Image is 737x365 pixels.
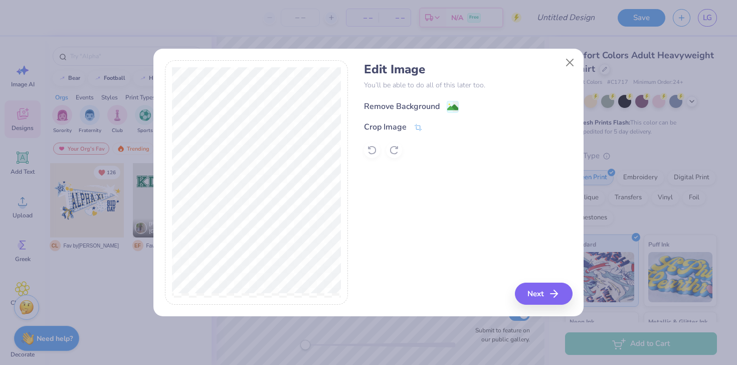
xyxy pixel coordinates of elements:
[364,121,407,133] div: Crop Image
[364,62,572,77] h4: Edit Image
[364,100,440,112] div: Remove Background
[515,283,573,305] button: Next
[364,80,572,90] p: You’ll be able to do all of this later too.
[561,53,580,72] button: Close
